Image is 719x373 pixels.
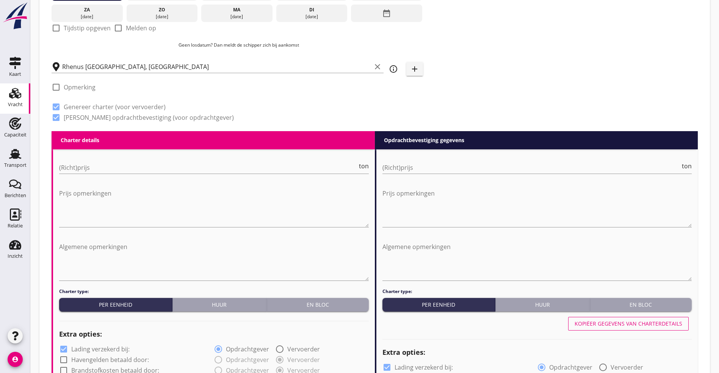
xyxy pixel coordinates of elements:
button: Kopiëer gegevens van charterdetails [568,317,689,331]
i: info_outline [389,64,398,74]
label: Opdrachtgever [549,364,592,371]
div: Kaart [9,72,21,77]
label: Opmerking [64,83,96,91]
input: (Richt)prijs [59,161,357,174]
div: En bloc [270,301,366,309]
div: Vracht [8,102,23,107]
div: [DATE] [128,13,196,20]
button: Huur [495,298,590,312]
div: ma [203,6,271,13]
div: Huur [498,301,587,309]
textarea: Prijs opmerkingen [59,187,369,227]
span: ton [682,163,692,169]
span: ton [359,163,369,169]
div: Kopiëer gegevens van charterdetails [575,320,682,328]
textarea: Algemene opmerkingen [382,241,692,281]
div: Per eenheid [62,301,169,309]
div: Huur [175,301,264,309]
label: Opdrachtgever [226,345,269,353]
label: Vervoerder [287,345,320,353]
div: za [53,6,121,13]
label: Lading verzekerd bij: [395,364,453,371]
textarea: Prijs opmerkingen [382,187,692,227]
div: Transport [4,163,27,168]
div: Capaciteit [4,132,27,137]
h2: Extra opties: [382,347,692,357]
button: En bloc [267,298,369,312]
button: Per eenheid [59,298,172,312]
i: add [410,64,419,74]
h4: Charter type: [382,288,692,295]
div: [DATE] [53,13,121,20]
div: di [278,6,345,13]
h2: Extra opties: [59,329,369,339]
input: Losplaats [62,61,371,73]
div: [DATE] [278,13,345,20]
input: (Richt)prijs [382,161,681,174]
label: Havengelden betaald door: [71,356,149,364]
div: zo [128,6,196,13]
label: [PERSON_NAME] opdrachtbevestiging (voor opdrachtgever) [64,114,234,121]
button: Per eenheid [382,298,496,312]
label: Melden op [126,24,156,32]
i: date_range [382,6,391,20]
div: En bloc [593,301,689,309]
label: Genereer charter (voor vervoerder) [64,103,166,111]
textarea: Algemene opmerkingen [59,241,369,281]
div: Per eenheid [385,301,492,309]
button: En bloc [590,298,692,312]
h4: Charter type: [59,288,369,295]
i: account_circle [8,352,23,367]
label: Lading verzekerd bij: [71,345,130,353]
div: Inzicht [8,254,23,259]
label: Vervoerder [611,364,643,371]
div: Relatie [8,223,23,228]
label: Tijdstip opgeven [64,24,111,32]
p: Geen losdatum? Dan meldt de schipper zich bij aankomst [52,42,426,49]
i: clear [373,62,382,71]
img: logo-small.a267ee39.svg [2,2,29,30]
div: [DATE] [203,13,271,20]
div: Berichten [5,193,26,198]
button: Huur [172,298,267,312]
